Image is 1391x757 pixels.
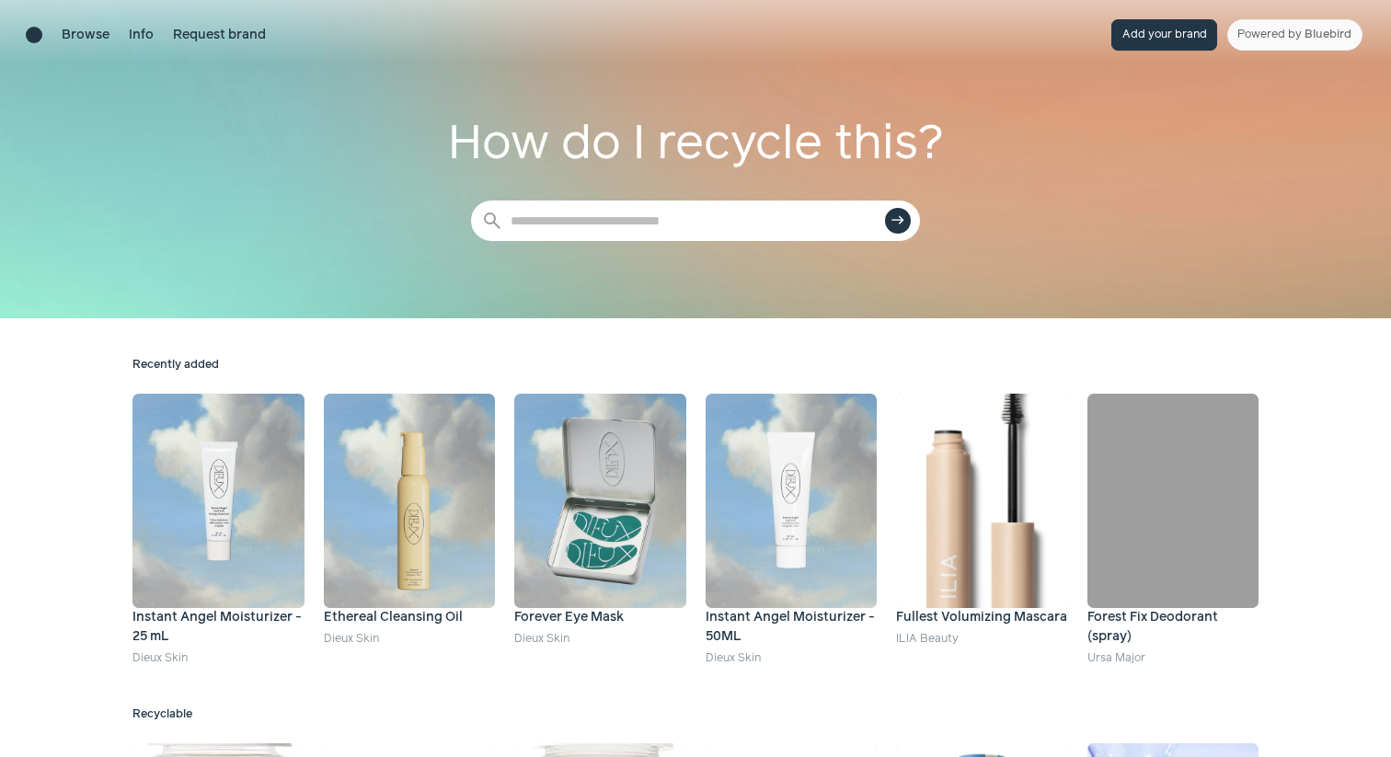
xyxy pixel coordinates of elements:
[1087,608,1259,647] h4: Forest Fix Deodorant (spray)
[132,706,1259,723] h2: Recyclable
[26,27,42,43] a: Brand directory home
[129,26,154,45] a: Info
[445,109,946,181] h1: How do I recycle this?
[514,608,686,627] h4: Forever Eye Mask
[1305,29,1351,40] span: Bluebird
[132,394,305,608] img: Instant Angel Moisturizer - 25 mL
[132,357,1259,373] h2: Recently added
[896,608,1068,627] h4: Fullest Volumizing Mascara
[706,394,878,647] a: Instant Angel Moisturizer - 50ML Instant Angel Moisturizer - 50ML
[324,394,496,627] a: Ethereal Cleansing Oil Ethereal Cleansing Oil
[1087,652,1145,664] a: Ursa Major
[896,394,1068,627] a: Fullest Volumizing Mascara Fullest Volumizing Mascara
[706,608,878,647] h4: Instant Angel Moisturizer - 50ML
[324,608,496,627] h4: Ethereal Cleansing Oil
[62,26,109,45] a: Browse
[132,608,305,647] h4: Instant Angel Moisturizer - 25 mL
[514,394,686,608] img: Forever Eye Mask
[173,26,266,45] a: Request brand
[481,210,503,232] span: search
[891,213,905,228] span: east
[1087,394,1259,647] a: Forest Fix Deodorant (spray) Forest Fix Deodorant (spray)
[1227,19,1362,51] a: Powered by Bluebird
[1111,19,1217,51] button: Add your brand
[514,633,569,645] a: Dieux Skin
[324,394,496,608] img: Ethereal Cleansing Oil
[132,652,188,664] a: Dieux Skin
[706,652,761,664] a: Dieux Skin
[896,633,959,645] a: ILIA Beauty
[896,394,1068,608] img: Fullest Volumizing Mascara
[514,394,686,627] a: Forever Eye Mask Forever Eye Mask
[885,208,911,234] button: east
[132,394,305,647] a: Instant Angel Moisturizer - 25 mL Instant Angel Moisturizer - 25 mL
[706,394,878,608] img: Instant Angel Moisturizer - 50ML
[324,633,379,645] a: Dieux Skin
